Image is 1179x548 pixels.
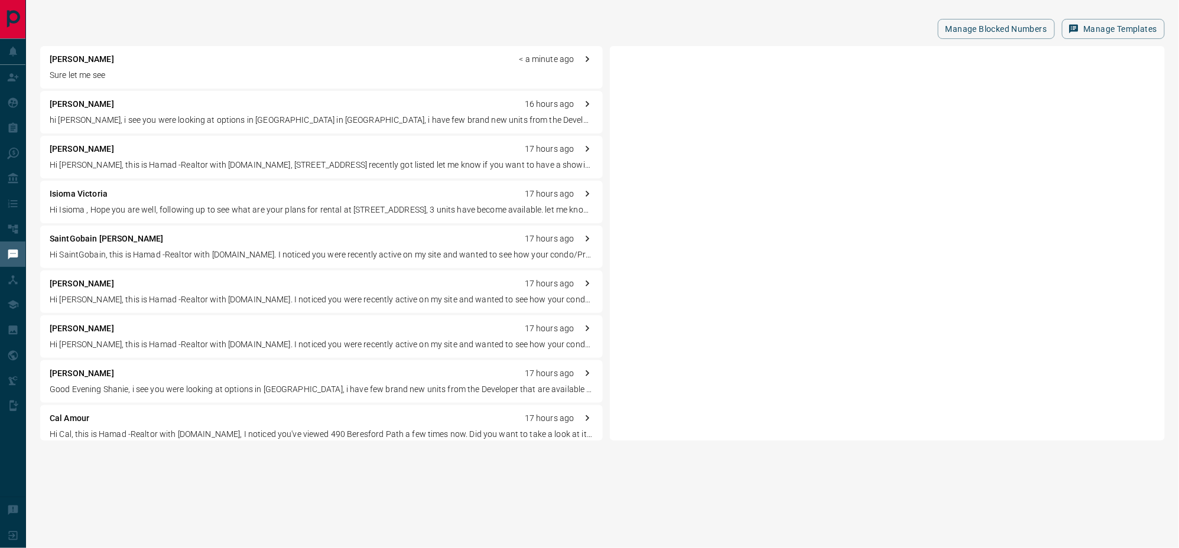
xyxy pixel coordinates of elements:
[525,367,574,380] p: 17 hours ago
[50,338,593,351] p: Hi [PERSON_NAME], this is Hamad -Realtor with [DOMAIN_NAME]. I noticed you were recently active o...
[50,428,593,441] p: Hi Cal, this is Hamad -Realtor with [DOMAIN_NAME], I noticed you've viewed 490 Beresford Path a f...
[525,188,574,200] p: 17 hours ago
[1062,19,1165,39] button: Manage Templates
[525,412,574,425] p: 17 hours ago
[938,19,1055,39] button: Manage Blocked Numbers
[50,188,108,200] p: Isioma Victoria
[50,249,593,261] p: Hi SaintGobain, this is Hamad -Realtor with [DOMAIN_NAME]. I noticed you were recently active on ...
[50,278,114,290] p: [PERSON_NAME]
[525,278,574,290] p: 17 hours ago
[50,293,593,306] p: Hi [PERSON_NAME], this is Hamad -Realtor with [DOMAIN_NAME]. I noticed you were recently active o...
[525,233,574,245] p: 17 hours ago
[50,383,593,396] p: Good Evening Shanie, i see you were looking at options in [GEOGRAPHIC_DATA], i have few brand new...
[50,114,593,126] p: hi [PERSON_NAME], i see you were looking at options in [GEOGRAPHIC_DATA] in [GEOGRAPHIC_DATA], i ...
[50,322,114,335] p: [PERSON_NAME]
[525,322,574,335] p: 17 hours ago
[525,98,574,110] p: 16 hours ago
[50,367,114,380] p: [PERSON_NAME]
[50,143,114,155] p: [PERSON_NAME]
[50,69,593,81] p: Sure let me see
[519,53,574,66] p: < a minute ago
[50,159,593,171] p: Hi [PERSON_NAME], this is Hamad -Realtor with [DOMAIN_NAME], [STREET_ADDRESS] recently got listed...
[50,233,163,245] p: SaintGobain [PERSON_NAME]
[50,204,593,216] p: Hi Isioma , Hope you are well, following up to see what are your plans for rental at [STREET_ADDR...
[525,143,574,155] p: 17 hours ago
[50,98,114,110] p: [PERSON_NAME]
[50,412,89,425] p: Cal Amour
[50,53,114,66] p: [PERSON_NAME]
